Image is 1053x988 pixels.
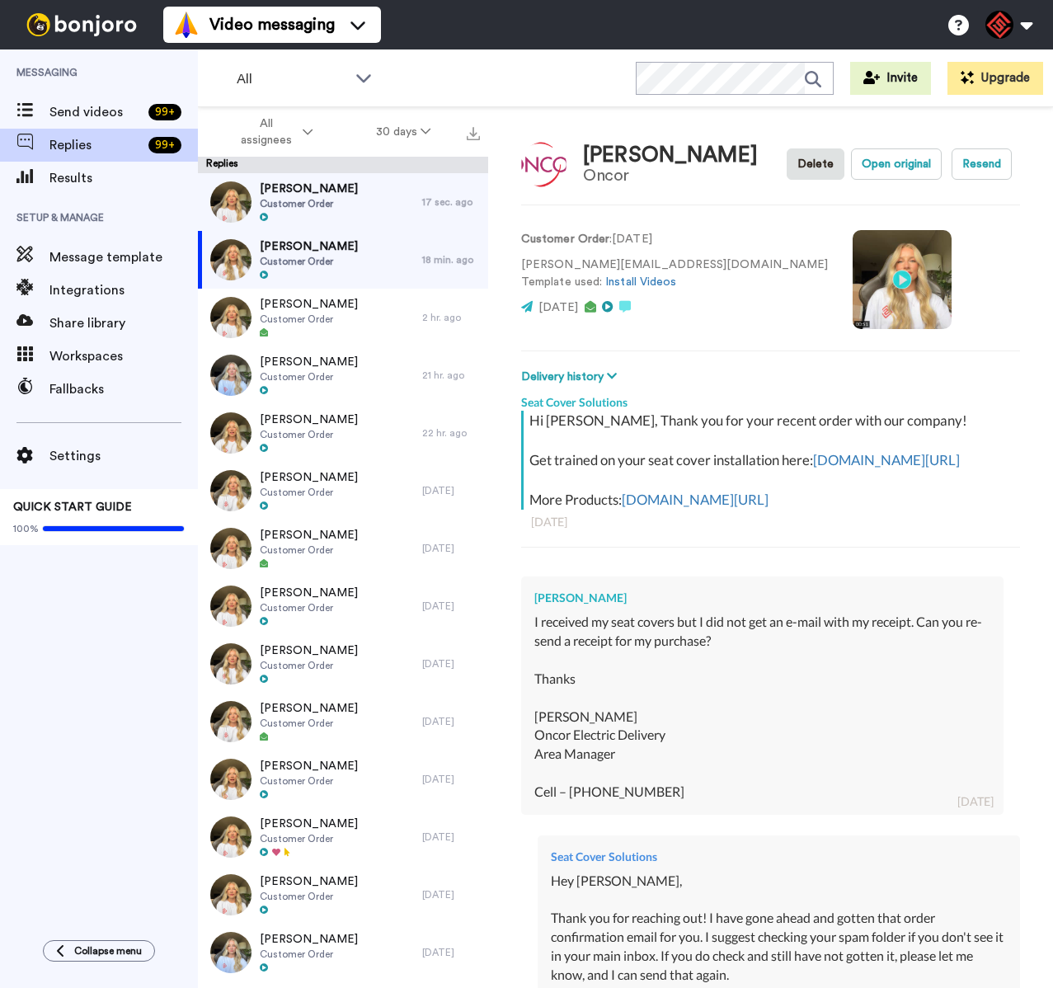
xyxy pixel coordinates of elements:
[422,946,480,959] div: [DATE]
[529,411,1016,510] div: Hi [PERSON_NAME], Thank you for your recent order with our company! Get trained on your seat cove...
[210,470,251,511] img: be767059-a3c9-4639-ac7a-c5fb3334f861-thumb.jpg
[260,255,358,268] span: Customer Order
[49,313,198,333] span: Share library
[787,148,844,180] button: Delete
[260,370,358,383] span: Customer Order
[422,426,480,440] div: 22 hr. ago
[422,888,480,901] div: [DATE]
[13,522,39,535] span: 100%
[260,948,358,961] span: Customer Order
[198,693,488,750] a: [PERSON_NAME]Customer Order[DATE]
[49,247,198,267] span: Message template
[583,167,758,185] div: Oncor
[260,890,358,903] span: Customer Order
[521,256,828,291] p: [PERSON_NAME][EMAIL_ADDRESS][DOMAIN_NAME] Template used:
[422,484,480,497] div: [DATE]
[260,717,358,730] span: Customer Order
[260,931,358,948] span: [PERSON_NAME]
[422,715,480,728] div: [DATE]
[49,280,198,300] span: Integrations
[957,793,994,810] div: [DATE]
[210,586,251,627] img: d84a321f-c621-4764-94b4-ac8b4e4b7995-thumb.jpg
[422,657,480,670] div: [DATE]
[467,127,480,140] img: export.svg
[422,253,480,266] div: 18 min. ago
[260,774,358,788] span: Customer Order
[260,238,358,255] span: [PERSON_NAME]
[148,104,181,120] div: 99 +
[534,613,990,801] div: I received my seat covers but I did not get an e-mail with my receipt. Can you re-send a receipt ...
[260,181,358,197] span: [PERSON_NAME]
[622,491,769,508] a: [DOMAIN_NAME][URL]
[813,451,960,468] a: [DOMAIN_NAME][URL]
[210,759,251,800] img: 99a2814e-a43c-41c2-8a2a-852ef79321b1-thumb.jpg
[198,924,488,981] a: [PERSON_NAME]Customer Order[DATE]
[531,514,1010,530] div: [DATE]
[198,404,488,462] a: [PERSON_NAME]Customer Order22 hr. ago
[260,601,358,614] span: Customer Order
[521,142,566,187] img: Image of Matthew Winchester
[43,940,155,962] button: Collapse menu
[260,313,358,326] span: Customer Order
[260,527,358,543] span: [PERSON_NAME]
[260,486,358,499] span: Customer Order
[198,462,488,520] a: [PERSON_NAME]Customer Order[DATE]
[49,379,198,399] span: Fallbacks
[521,386,1020,411] div: Seat Cover Solutions
[947,62,1043,95] button: Upgrade
[198,520,488,577] a: [PERSON_NAME]Customer Order[DATE]
[260,469,358,486] span: [PERSON_NAME]
[74,944,142,957] span: Collapse menu
[534,590,990,606] div: [PERSON_NAME]
[260,816,358,832] span: [PERSON_NAME]
[198,635,488,693] a: [PERSON_NAME]Customer Order[DATE]
[148,137,181,153] div: 99 +
[198,866,488,924] a: [PERSON_NAME]Customer Order[DATE]
[198,346,488,404] a: [PERSON_NAME]Customer Order21 hr. ago
[198,231,488,289] a: [PERSON_NAME]Customer Order18 min. ago
[551,849,1007,865] div: Seat Cover Solutions
[198,173,488,231] a: [PERSON_NAME]Customer Order17 sec. ago
[260,543,358,557] span: Customer Order
[201,109,345,155] button: All assignees
[850,62,931,95] button: Invite
[198,808,488,866] a: [PERSON_NAME]Customer Order[DATE]
[260,832,358,845] span: Customer Order
[198,289,488,346] a: [PERSON_NAME]Customer Order2 hr. ago
[260,642,358,659] span: [PERSON_NAME]
[198,750,488,808] a: [PERSON_NAME]Customer Order[DATE]
[260,354,358,370] span: [PERSON_NAME]
[210,355,251,396] img: 69cb5289-6f68-4c42-9f23-daf942cf1056-thumb.jpg
[210,528,251,569] img: 6e0c3069-4f5c-42a0-9457-04a6ac15c5da-thumb.jpg
[538,302,578,313] span: [DATE]
[210,412,251,454] img: 96e7cb33-0ad0-4b88-82f8-5b0011c9af66-thumb.jpg
[210,181,251,223] img: 62bcd009-1bee-4051-8405-fe6868544970-thumb.jpg
[49,346,198,366] span: Workspaces
[260,296,358,313] span: [PERSON_NAME]
[198,577,488,635] a: [PERSON_NAME]Customer Order[DATE]
[422,773,480,786] div: [DATE]
[49,168,198,188] span: Results
[422,542,480,555] div: [DATE]
[209,13,335,36] span: Video messaging
[20,13,143,36] img: bj-logo-header-white.svg
[422,600,480,613] div: [DATE]
[49,102,142,122] span: Send videos
[210,874,251,915] img: 414c3149-51f2-4289-a581-475af556b4ba-thumb.jpg
[851,148,942,180] button: Open original
[521,368,622,386] button: Delivery history
[422,830,480,844] div: [DATE]
[173,12,200,38] img: vm-color.svg
[210,297,251,338] img: 3d5c8ce4-51f4-4b56-a874-141fb3aa49ed-thumb.jpg
[260,758,358,774] span: [PERSON_NAME]
[237,69,347,89] span: All
[521,233,609,245] strong: Customer Order
[49,446,198,466] span: Settings
[260,700,358,717] span: [PERSON_NAME]
[583,143,758,167] div: [PERSON_NAME]
[233,115,299,148] span: All assignees
[260,585,358,601] span: [PERSON_NAME]
[521,231,828,248] p: : [DATE]
[462,120,485,144] button: Export all results that match these filters now.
